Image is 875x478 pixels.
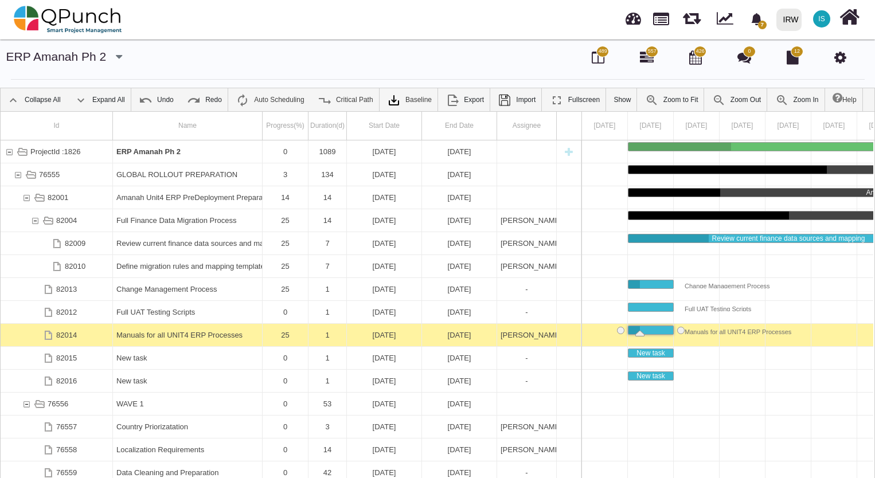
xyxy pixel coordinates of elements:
[113,301,263,323] div: Full UAT Testing Scripts
[501,370,553,392] div: -
[56,209,77,232] div: 82004
[827,88,862,111] a: Help
[347,112,422,140] div: Start Date
[6,93,20,107] img: ic_collapse_all_24.42ac041.png
[6,50,107,63] a: ERP Amanah Ph 2
[113,370,263,392] div: New task
[263,112,308,140] div: Progress(%)
[1,324,113,346] div: 82014
[312,163,343,186] div: 134
[263,438,308,461] div: 0
[628,371,674,381] div: Task: New task Start date: 27-06-2025 End date: 27-06-2025
[422,255,497,277] div: 10-07-2025
[1,88,67,111] a: Collapse All
[263,370,308,392] div: 0
[68,88,131,111] a: Expand All
[116,186,259,209] div: Amanah Unit4 ERP PreDeployment Preparation Tasks
[116,278,259,300] div: Change Management Process
[425,278,493,300] div: [DATE]
[497,301,557,323] div: -
[422,163,497,186] div: 07-11-2025
[116,393,259,415] div: WAVE 1
[1,255,113,277] div: 82010
[312,438,343,461] div: 14
[347,301,422,323] div: 27-06-2025
[839,6,860,28] i: Home
[1,140,581,163] div: Task: ERP Amanah Ph 2 Start date: 27-06-2025 End date: 19-06-2028
[498,93,511,107] img: save.4d96896.png
[1,324,581,347] div: Task: Manuals for all UNIT4 ERP Processes Start date: 27-06-2025 End date: 27-06-2025
[425,232,493,254] div: [DATE]
[775,93,789,107] img: ic_zoom_in.48fceee.png
[425,370,493,392] div: [DATE]
[639,88,704,111] a: Zoom to Fit
[266,438,304,461] div: 0
[116,232,259,254] div: Review current finance data sources and mapping
[263,255,308,277] div: 25
[497,438,557,461] div: Nadeem Sheikh
[501,232,553,254] div: [PERSON_NAME].khan
[312,416,343,438] div: 3
[350,416,418,438] div: [DATE]
[1,186,581,209] div: Task: Amanah Unit4 ERP PreDeployment Preparation Tasks Start date: 27-06-2025 End date: 10-07-2025
[266,370,304,392] div: 0
[1,438,113,461] div: 76558
[673,326,791,334] div: Manuals for all UNIT4 ERP Processes
[312,88,379,111] a: Critical Path
[116,209,259,232] div: Full Finance Data Migration Process
[74,93,88,107] img: ic_expand_all_24.71e1805.png
[628,372,673,380] div: New task
[308,438,347,461] div: 14
[350,370,418,392] div: [DATE]
[608,88,636,111] a: Show
[266,232,304,254] div: 25
[312,324,343,346] div: 1
[497,324,557,346] div: Hassan Saleem
[1,301,113,323] div: 82012
[113,278,263,300] div: Change Management Process
[640,50,654,64] i: Gantt
[347,370,422,392] div: 27-06-2025
[645,93,659,107] img: ic_zoom_to_fit_24.130db0b.png
[116,163,259,186] div: GLOBAL ROLLOUT PREPARATION
[350,255,418,277] div: [DATE]
[263,186,308,209] div: 14
[116,301,259,323] div: Full UAT Testing Scripts
[1,278,581,301] div: Task: Change Management Process Start date: 27-06-2025 End date: 27-06-2025
[1,438,581,461] div: Task: Localization Requirements Start date: 17-07-2025 End date: 30-07-2025
[308,232,347,254] div: 7
[312,278,343,300] div: 1
[550,93,564,107] img: ic_fullscreen_24.81ea589.png
[350,186,418,209] div: [DATE]
[783,10,799,30] div: IRW
[347,232,422,254] div: 27-06-2025
[347,416,422,438] div: 14-07-2025
[492,88,541,111] a: Import
[266,324,304,346] div: 25
[347,347,422,369] div: 27-06-2025
[113,438,263,461] div: Localization Requirements
[116,347,259,369] div: New task
[48,393,68,415] div: 76556
[1,393,113,415] div: 76556
[818,15,825,22] span: IS
[116,370,259,392] div: New task
[116,416,259,438] div: Country Priorizatation
[425,393,493,415] div: [DATE]
[230,88,310,111] a: Auto Scheduling
[497,370,557,392] div: -
[737,50,751,64] i: Punch Discussion
[266,278,304,300] div: 25
[308,255,347,277] div: 7
[1,370,581,393] div: Task: New task Start date: 27-06-2025 End date: 27-06-2025
[30,140,80,163] div: ProjectId :1826
[689,50,702,64] i: Calendar
[113,163,263,186] div: GLOBAL ROLLOUT PREPARATION
[673,303,751,311] div: Full UAT Testing Scripts
[422,301,497,323] div: 27-06-2025
[422,416,497,438] div: 16-07-2025
[422,324,497,346] div: 27-06-2025
[347,324,422,346] div: 27-06-2025
[765,112,811,140] div: 30 Jun 2025
[422,278,497,300] div: 27-06-2025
